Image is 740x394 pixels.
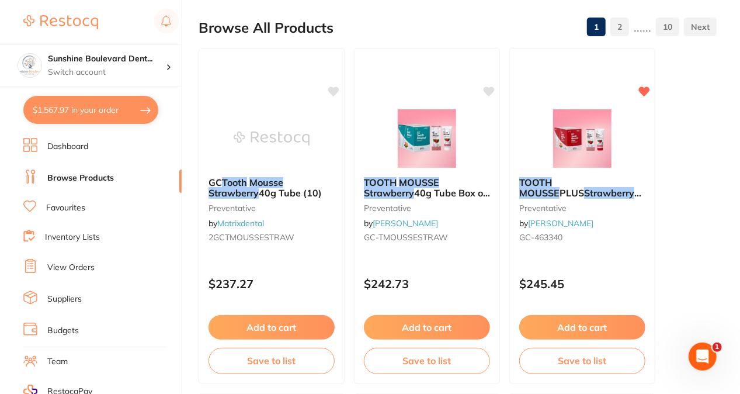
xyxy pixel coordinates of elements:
button: $1,567.97 in your order [23,96,158,124]
p: $237.27 [209,277,335,291]
a: View Orders [47,262,95,274]
a: 1 [587,15,606,39]
span: PLUS [560,187,584,199]
span: by [519,218,593,229]
h2: Browse All Products [199,20,333,36]
em: Tooth [222,177,247,188]
img: TOOTH MOUSSE Strawberry 40g Tube Box of 10 [389,109,465,168]
p: ...... [634,20,651,34]
a: Favourites [46,202,85,214]
button: Save to list [364,348,490,374]
a: [PERSON_NAME] [373,218,438,229]
em: Strawberry [209,187,259,199]
button: Save to list [519,348,645,374]
em: TOOTH [364,177,397,188]
a: 10 [656,15,679,39]
span: GC-463340 [519,232,562,243]
em: MOUSSE [399,177,439,188]
img: Sunshine Boulevard Dental [18,54,41,77]
span: by [364,218,438,229]
img: Restocq Logo [23,15,98,29]
span: GC [209,177,222,188]
a: 2 [610,15,629,39]
span: 2GCTMOUSSESTRAW [209,232,294,243]
iframe: Intercom live chat [689,343,717,371]
a: Matrixdental [217,218,264,229]
button: Add to cart [364,315,490,340]
button: Add to cart [209,315,335,340]
span: 40g Tube Box of 10 [519,187,652,209]
span: by [209,218,264,229]
em: Strawberry [584,187,634,199]
p: $245.45 [519,277,645,291]
small: preventative [209,203,335,213]
a: Team [47,356,68,368]
img: GC Tooth Mousse Strawberry 40g Tube (10) [234,109,310,168]
span: 1 [713,343,722,352]
p: Switch account [48,67,166,78]
em: Strawberry [364,187,414,199]
span: 40g Tube (10) [259,187,322,199]
button: Add to cart [519,315,645,340]
em: MOUSSE [519,187,560,199]
em: Mousse [249,177,283,188]
a: Restocq Logo [23,9,98,36]
a: [PERSON_NAME] [528,218,593,229]
small: preventative [519,203,645,213]
a: Inventory Lists [45,231,100,243]
button: Save to list [209,348,335,374]
a: Browse Products [47,172,114,184]
h4: Sunshine Boulevard Dental [48,53,166,65]
span: 40g Tube Box of 10 [364,187,490,209]
b: TOOTH MOUSSE Strawberry 40g Tube Box of 10 [364,177,490,199]
a: Suppliers [47,293,82,305]
img: TOOTH MOUSSE PLUS Strawberry 40g Tube Box of 10 [544,109,620,168]
small: preventative [364,203,490,213]
b: TOOTH MOUSSE PLUS Strawberry 40g Tube Box of 10 [519,177,645,199]
span: GC-TMOUSSESTRAW [364,232,448,243]
a: Dashboard [47,141,88,153]
em: TOOTH [519,177,552,188]
p: $242.73 [364,277,490,291]
a: Budgets [47,325,79,337]
b: GC Tooth Mousse Strawberry 40g Tube (10) [209,177,335,199]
